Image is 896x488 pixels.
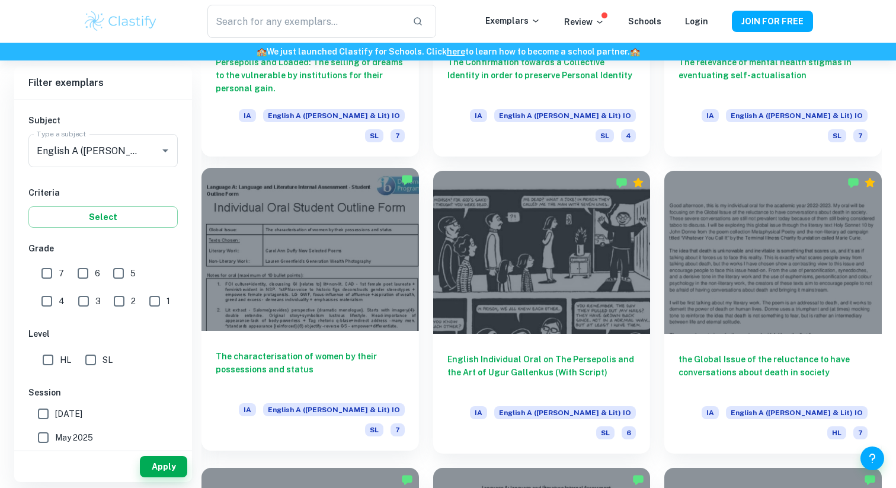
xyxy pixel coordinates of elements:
p: Exemplars [485,14,540,27]
h6: Persepolis and Loaded: The selling of dreams to the vulnerable by institutions for their personal... [216,56,405,95]
img: Marked [401,474,413,486]
span: 6 [95,267,100,280]
button: JOIN FOR FREE [732,11,813,32]
h6: Level [28,327,178,340]
span: SL [103,353,113,366]
img: Marked [864,474,876,486]
p: Review [564,15,604,28]
a: Schools [628,17,661,26]
label: Type a subject [37,129,86,139]
span: SL [365,129,383,142]
h6: We just launched Clastify for Schools. Click to learn how to become a school partner. [2,45,894,58]
img: Marked [632,474,644,486]
span: SL [828,129,846,142]
h6: The relevance of mental health stigmas in eventuating self-actualisation [679,56,868,95]
a: English Individual Oral on The Persepolis and the Art of Ugur Gallenkus (With Script)IAEnglish A ... [433,171,651,454]
a: The characterisation of women by their possessions and statusIAEnglish A ([PERSON_NAME] & Lit) IOSL7 [201,171,419,454]
h6: English Individual Oral on The Persepolis and the Art of Ugur Gallenkus (With Script) [447,353,636,392]
span: English A ([PERSON_NAME] & Lit) IO [726,406,868,419]
h6: The Confirmation towards a Collective Identity in order to preserve Personal Identity [447,56,636,95]
input: Search for any exemplars... [207,5,403,38]
span: IA [702,109,719,122]
button: Open [157,142,174,159]
h6: The characterisation of women by their possessions and status [216,350,405,389]
span: 🏫 [257,47,267,56]
span: 5 [130,267,136,280]
span: SL [596,129,614,142]
h6: Grade [28,242,178,255]
button: Help and Feedback [860,446,884,470]
h6: Session [28,386,178,399]
div: Premium [864,177,876,189]
span: 7 [391,129,405,142]
span: IA [470,109,487,122]
span: SL [596,426,615,439]
span: 7 [391,423,405,436]
span: IA [239,403,256,416]
span: 4 [59,295,65,308]
span: IA [470,406,487,419]
span: 7 [853,129,868,142]
span: English A ([PERSON_NAME] & Lit) IO [263,403,405,416]
h6: Criteria [28,186,178,199]
span: English A ([PERSON_NAME] & Lit) IO [726,109,868,122]
span: IA [702,406,719,419]
img: Marked [401,174,413,186]
div: Premium [632,177,644,189]
span: 6 [622,426,636,439]
a: the Global Issue of the reluctance to have conversations about death in societyIAEnglish A ([PERS... [664,171,882,454]
button: Apply [140,456,187,477]
span: 🏫 [630,47,640,56]
img: Clastify logo [83,9,158,33]
span: 7 [59,267,64,280]
span: English A ([PERSON_NAME] & Lit) IO [494,109,636,122]
img: Marked [847,177,859,189]
a: Login [685,17,708,26]
span: [DATE] [55,407,82,420]
span: HL [827,426,846,439]
span: HL [60,353,71,366]
h6: Filter exemplars [14,66,192,100]
span: 4 [621,129,636,142]
span: May 2025 [55,431,93,444]
span: English A ([PERSON_NAME] & Lit) IO [494,406,636,419]
img: Marked [616,177,628,189]
a: here [447,47,465,56]
span: English A ([PERSON_NAME] & Lit) IO [263,109,405,122]
span: 7 [853,426,868,439]
span: 3 [95,295,101,308]
span: 2 [131,295,136,308]
button: Select [28,206,178,228]
span: SL [365,423,383,436]
h6: Subject [28,114,178,127]
span: IA [239,109,256,122]
span: 1 [167,295,170,308]
h6: the Global Issue of the reluctance to have conversations about death in society [679,353,868,392]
